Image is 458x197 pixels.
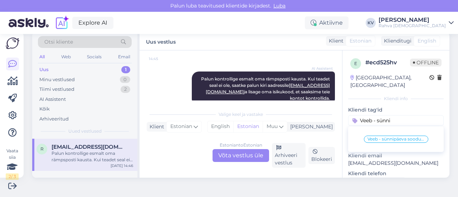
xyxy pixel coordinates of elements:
span: Palun kontrollige esmalt oma rämpsposti kausta. Kui teadet seal ei ole, saatke palun kiri aadress... [201,76,331,101]
label: Uus vestlus [146,36,176,46]
span: English [418,37,436,45]
div: 2 [121,86,130,93]
div: Rahva [DEMOGRAPHIC_DATA] [379,23,446,29]
span: Rometjoekallas@gmail.com [52,144,126,150]
img: explore-ai [54,15,69,30]
a: [PERSON_NAME]Rahva [DEMOGRAPHIC_DATA] [379,17,454,29]
div: All [38,52,46,61]
div: [GEOGRAPHIC_DATA], [GEOGRAPHIC_DATA] [350,74,429,89]
input: Lisa tag [348,115,444,126]
div: Socials [86,52,103,61]
span: Estonian [350,37,371,45]
div: Kõik [39,105,50,113]
span: AI Assistent [306,66,333,71]
div: Klient [326,37,343,45]
span: Estonian [170,123,192,130]
img: Askly Logo [6,38,19,49]
span: Uued vestlused [68,128,102,134]
div: Arhiveeritud [39,115,69,123]
div: Kliendi info [348,95,444,102]
span: 14:45 [149,56,176,61]
span: Veeb - sünnipäeva sooduskood [367,137,425,141]
div: Klienditugi [381,37,411,45]
p: Kliendi email [348,152,444,159]
div: KV [366,18,376,28]
div: Estonian to Estonian [220,142,262,148]
div: Vaata siia [6,148,19,180]
div: 2 / 3 [6,173,19,180]
a: Explore AI [72,17,113,29]
div: Palun kontrollige esmalt oma rämpsposti kausta. Kui teadet seal ei ole, saatke palun kiri aadress... [52,150,133,163]
div: Minu vestlused [39,76,75,83]
div: Estonian [233,121,263,132]
div: Uus [39,66,49,73]
div: 0 [120,76,130,83]
div: English [208,121,233,132]
div: Blokeeri [308,147,335,164]
div: Küsi telefoninumbrit [348,177,406,187]
span: Offline [410,59,442,67]
div: [DATE] 14:46 [111,163,133,168]
div: Aktiivne [305,16,349,29]
span: Muu [267,123,278,129]
p: [EMAIL_ADDRESS][DOMAIN_NAME] [348,159,444,167]
div: Web [60,52,72,61]
div: # ecd525hv [365,58,410,67]
div: Võta vestlus üle [213,149,269,162]
p: Kliendi telefon [348,170,444,177]
span: e [354,61,357,66]
div: Arhiveeri vestlus [272,143,306,168]
span: Luba [271,3,288,9]
span: Otsi kliente [44,38,73,46]
div: Tiimi vestlused [39,86,74,93]
div: [PERSON_NAME] [287,123,333,130]
div: Valige keel ja vastake [147,111,335,118]
p: Kliendi tag'id [348,106,444,114]
div: Email [117,52,132,61]
div: [PERSON_NAME] [379,17,446,23]
div: Klient [147,123,164,130]
span: R [40,146,44,152]
div: AI Assistent [39,96,66,103]
div: 1 [121,66,130,73]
